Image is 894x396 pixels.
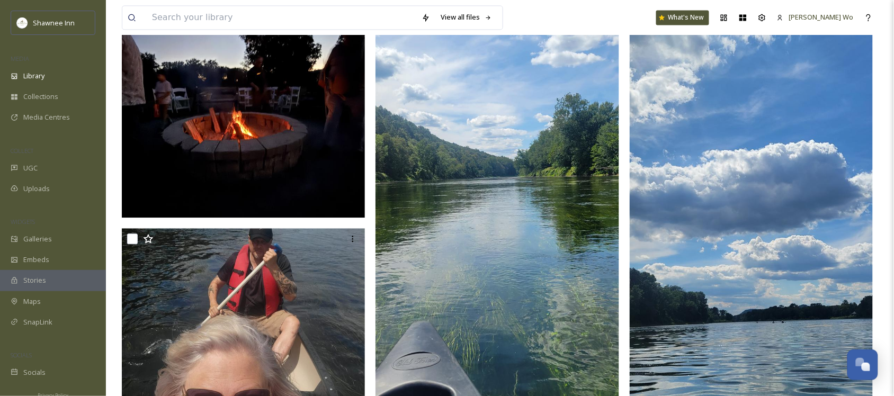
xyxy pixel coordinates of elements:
[23,92,58,102] span: Collections
[23,71,44,81] span: Library
[11,147,33,155] span: COLLECT
[147,6,416,29] input: Search your library
[33,18,75,28] span: Shawnee Inn
[23,112,70,122] span: Media Centres
[17,17,28,28] img: shawnee-300x300.jpg
[772,7,859,28] a: [PERSON_NAME] Wo
[23,296,41,307] span: Maps
[11,55,29,62] span: MEDIA
[11,218,35,226] span: WIDGETS
[23,367,46,377] span: Socials
[656,10,709,25] a: What's New
[11,351,32,359] span: SOCIALS
[435,7,497,28] a: View all files
[789,12,854,22] span: [PERSON_NAME] Wo
[23,234,52,244] span: Galleries
[23,275,46,285] span: Stories
[23,317,52,327] span: SnapLink
[847,349,878,380] button: Open Chat
[23,184,50,194] span: Uploads
[23,255,49,265] span: Embeds
[23,163,38,173] span: UGC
